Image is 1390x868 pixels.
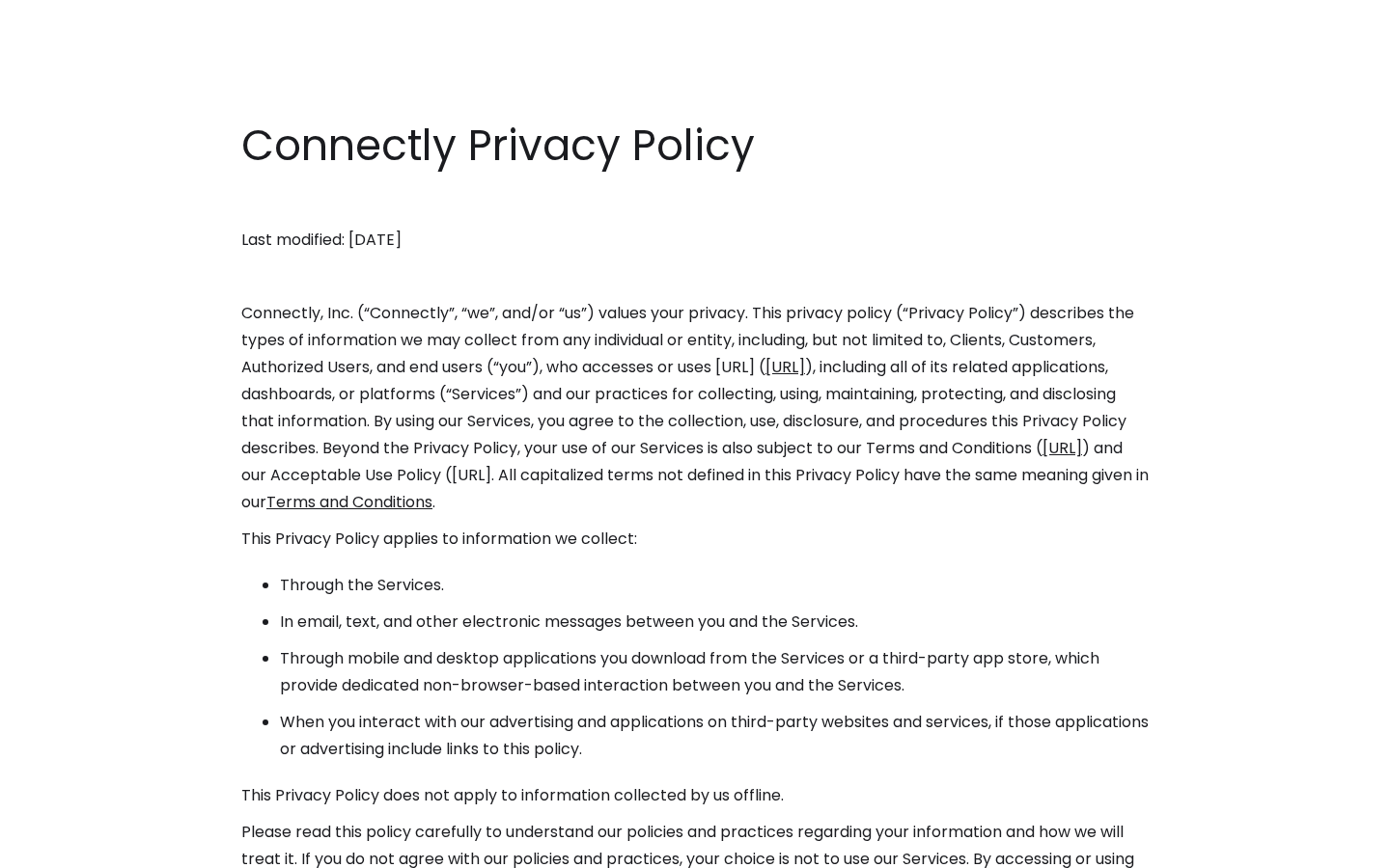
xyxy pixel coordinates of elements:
[280,572,1149,599] li: Through the Services.
[280,609,1149,636] li: In email, text, and other electronic messages between you and the Services.
[241,116,1149,176] h1: Connectly Privacy Policy
[241,227,1149,254] p: Last modified: [DATE]
[241,782,1149,809] p: This Privacy Policy does not apply to information collected by us offline.
[241,263,1149,290] p: ‍
[280,645,1149,699] li: Through mobile and desktop applications you download from the Services or a third-party app store...
[765,356,805,378] a: [URL]
[241,190,1149,217] p: ‍
[266,491,432,513] a: Terms and Conditions
[1042,437,1082,459] a: [URL]
[19,832,116,861] aside: Language selected: English
[280,709,1149,763] li: When you interact with our advertising and applications on third-party websites and services, if ...
[241,300,1149,516] p: Connectly, Inc. (“Connectly”, “we”, and/or “us”) values your privacy. This privacy policy (“Priva...
[241,526,1149,553] p: This Privacy Policy applies to information we collect:
[39,834,116,861] ul: Language list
